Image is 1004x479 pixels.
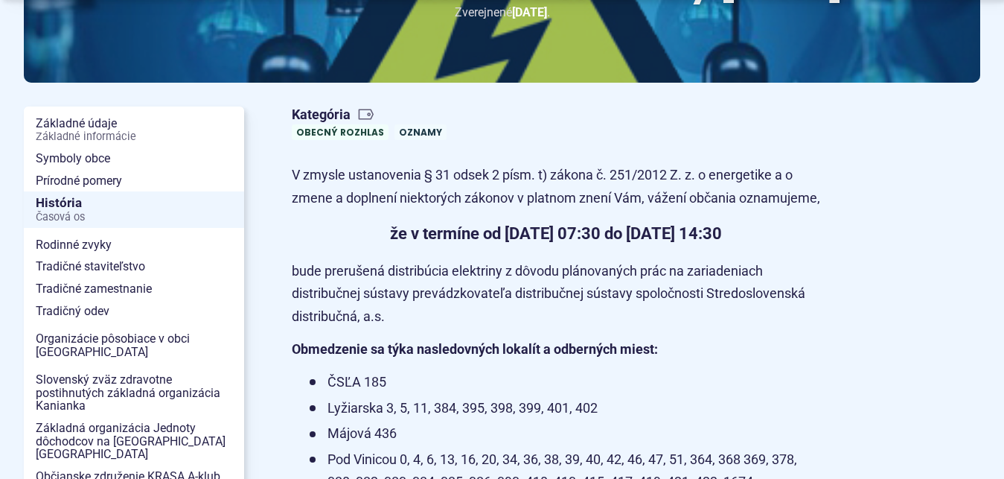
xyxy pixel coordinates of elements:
[36,417,232,466] span: Základná organizácia Jednoty dôchodcov na [GEOGRAPHIC_DATA] [GEOGRAPHIC_DATA]
[36,328,232,363] span: Organizácie pôsobiace v obci [GEOGRAPHIC_DATA]
[310,422,820,445] li: Májová 436
[36,234,232,256] span: Rodinné zvyky
[36,212,232,223] span: Časová os
[24,369,244,417] a: Slovenský zväz zdravotne postihnutých základná organizácia Kanianka
[310,371,820,394] li: ČSĽA 185
[24,278,244,300] a: Tradičné zamestnanie
[292,107,453,124] span: Kategória
[24,417,244,466] a: Základná organizácia Jednoty dôchodcov na [GEOGRAPHIC_DATA] [GEOGRAPHIC_DATA]
[36,278,232,300] span: Tradičné zamestnanie
[36,300,232,323] span: Tradičný odev
[24,234,244,256] a: Rodinné zvyky
[512,5,547,19] span: [DATE]
[292,164,820,209] p: V zmysle ustanovenia § 31 odsek 2 písm. t) zákona č. 251/2012 Z. z. o energetike a o zmene a dopl...
[394,124,447,140] a: Oznamy
[71,2,933,22] p: Zverejnené .
[292,341,658,357] strong: Obmedzenie sa týka nasledovných lokalít a odberných miest:
[36,147,232,170] span: Symboly obce
[36,191,232,228] span: História
[36,131,232,143] span: Základné informácie
[24,328,244,363] a: Organizácie pôsobiace v obci [GEOGRAPHIC_DATA]
[24,256,244,278] a: Tradičné staviteľstvo
[24,170,244,192] a: Prírodné pomery
[24,147,244,170] a: Symboly obce
[36,369,232,417] span: Slovenský zväz zdravotne postihnutých základná organizácia Kanianka
[24,300,244,323] a: Tradičný odev
[36,112,232,147] span: Základné údaje
[24,191,244,228] a: HistóriaČasová os
[390,224,722,243] strong: že v termíne od [DATE] 07:30 do [DATE] 14:30
[292,124,389,140] a: Obecný rozhlas
[36,170,232,192] span: Prírodné pomery
[24,112,244,147] a: Základné údajeZákladné informácie
[292,260,820,329] p: bude prerušená distribúcia elektriny z dôvodu plánovaných prác na zariadeniach distribučnej sústa...
[310,397,820,420] li: Lyžiarska 3, 5, 11, 384, 395, 398, 399, 401, 402
[36,256,232,278] span: Tradičné staviteľstvo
